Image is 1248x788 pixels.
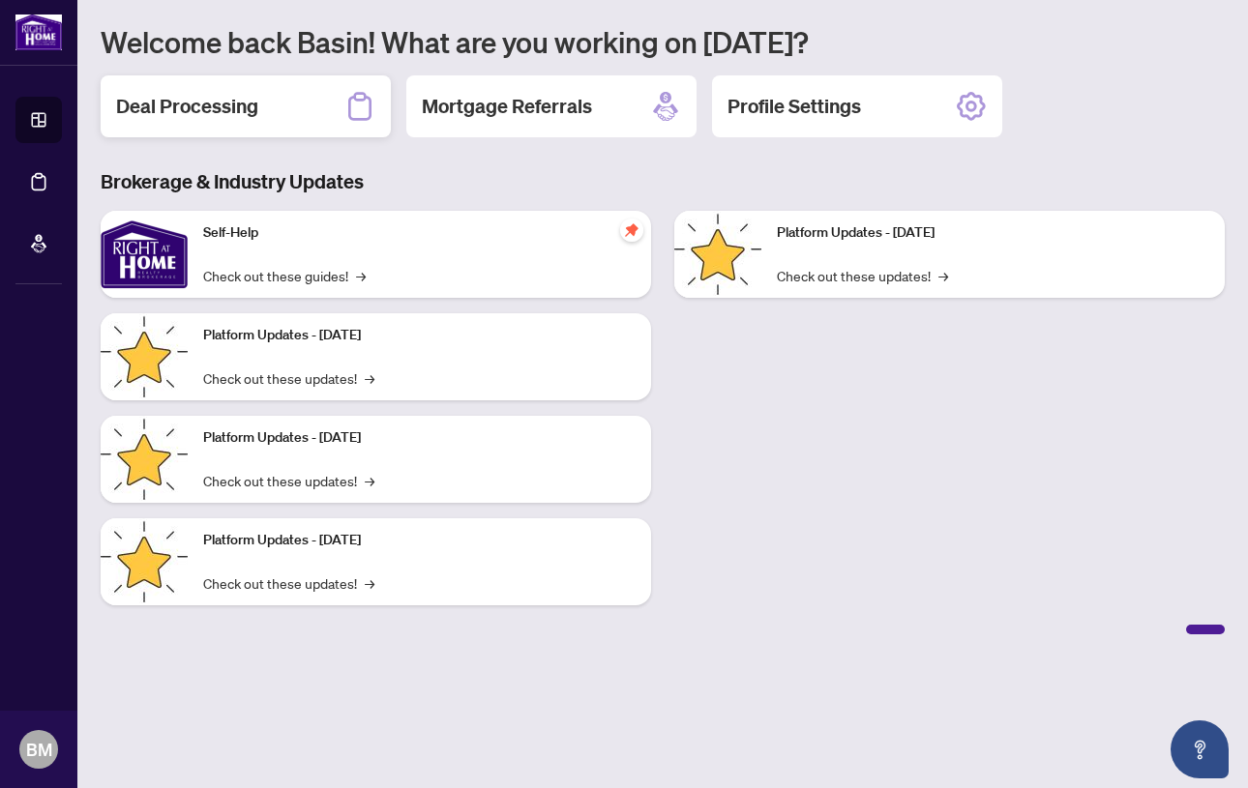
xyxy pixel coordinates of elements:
[674,211,761,298] img: Platform Updates - June 23, 2025
[101,23,1225,60] h1: Welcome back Basin! What are you working on [DATE]?
[101,518,188,605] img: Platform Updates - July 8, 2025
[938,265,948,286] span: →
[203,530,636,551] p: Platform Updates - [DATE]
[365,572,374,594] span: →
[1171,720,1229,778] button: Open asap
[203,572,374,594] a: Check out these updates!→
[101,416,188,503] img: Platform Updates - July 21, 2025
[777,265,948,286] a: Check out these updates!→
[101,168,1225,195] h3: Brokerage & Industry Updates
[777,222,1209,244] p: Platform Updates - [DATE]
[116,93,258,120] h2: Deal Processing
[728,93,861,120] h2: Profile Settings
[620,219,643,242] span: pushpin
[203,222,636,244] p: Self-Help
[203,325,636,346] p: Platform Updates - [DATE]
[203,367,374,389] a: Check out these updates!→
[203,427,636,449] p: Platform Updates - [DATE]
[203,265,366,286] a: Check out these guides!→
[203,470,374,491] a: Check out these updates!→
[101,313,188,400] img: Platform Updates - September 16, 2025
[101,211,188,298] img: Self-Help
[356,265,366,286] span: →
[15,15,62,50] img: logo
[26,736,52,763] span: BM
[365,470,374,491] span: →
[365,367,374,389] span: →
[422,93,592,120] h2: Mortgage Referrals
